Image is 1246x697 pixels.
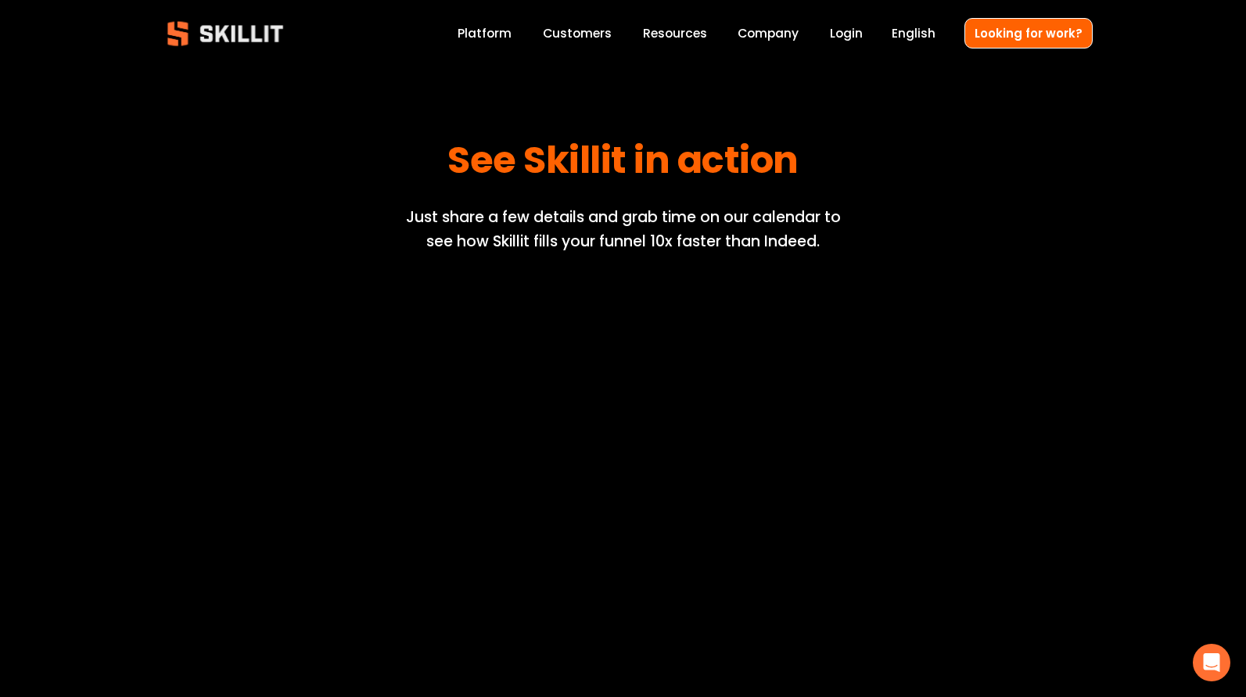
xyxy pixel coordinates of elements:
[154,10,296,57] img: Skillit
[964,18,1093,49] a: Looking for work?
[543,23,612,44] a: Customers
[738,23,799,44] a: Company
[892,23,935,44] div: language picker
[447,131,799,196] strong: See Skillit in action
[830,23,863,44] a: Login
[272,166,974,587] iframe: Demo Request Form
[1193,644,1230,681] div: Open Intercom Messenger
[892,24,935,42] span: English
[458,23,512,44] a: Platform
[643,23,707,44] a: folder dropdown
[390,206,855,253] p: Just share a few details and grab time on our calendar to see how Skillit fills your funnel 10x f...
[643,24,707,42] span: Resources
